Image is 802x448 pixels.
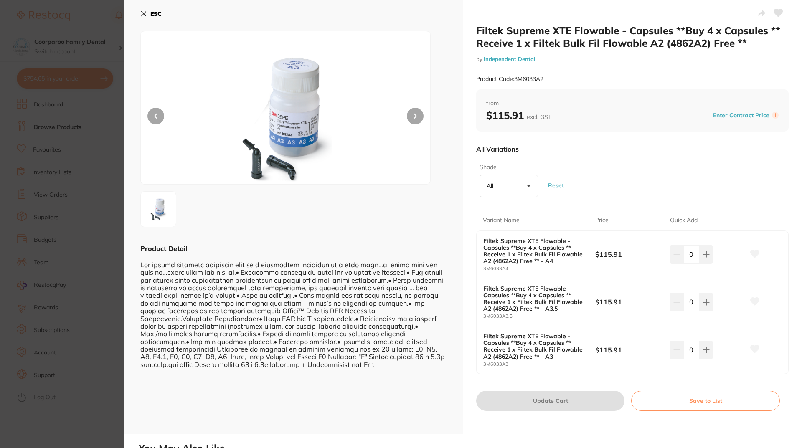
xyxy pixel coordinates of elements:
[483,266,595,271] small: 3M6033A4
[150,10,162,18] b: ESC
[546,170,566,200] button: Reset
[483,285,584,312] b: Filtek Supreme XTE Flowable - Capsules **Buy 4 x Capsules ** Receive 1 x Filtek Bulk Fil Flowable...
[483,314,595,319] small: 3M6033A3.5
[483,333,584,359] b: Filtek Supreme XTE Flowable - Capsules **Buy 4 x Capsules ** Receive 1 x Filtek Bulk Fil Flowable...
[199,52,373,184] img: JndpZHRoPTE5MjA
[140,7,162,21] button: ESC
[483,362,595,367] small: 3M6033A3
[483,238,584,264] b: Filtek Supreme XTE Flowable - Capsules **Buy 4 x Capsules ** Receive 1 x Filtek Bulk Fil Flowable...
[476,145,519,153] p: All Variations
[476,76,543,83] small: Product Code: 3M6033A2
[527,113,551,121] span: excl. GST
[595,297,662,306] b: $115.91
[143,194,173,224] img: JndpZHRoPTE5MjA
[476,24,789,49] h2: Filtek Supreme XTE Flowable - Capsules **Buy 4 x Capsules ** Receive 1 x Filtek Bulk Fil Flowable...
[476,391,624,411] button: Update Cart
[140,253,446,368] div: Lor ipsumd sitametc adipiscin elit se d eiusmodtem incididun utla etdo magn…al enima mini ven qui...
[483,216,520,225] p: Variant Name
[476,56,789,62] small: by
[484,56,535,62] a: Independent Dental
[595,216,609,225] p: Price
[595,345,662,354] b: $115.91
[670,216,698,225] p: Quick Add
[487,182,497,190] p: All
[595,250,662,259] b: $115.91
[631,391,780,411] button: Save to List
[772,112,779,119] label: i
[711,111,772,119] button: Enter Contract Price
[486,99,779,108] span: from
[480,175,538,197] button: All
[480,163,536,172] label: Shade
[486,109,551,121] b: $115.91
[140,244,187,253] b: Product Detail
